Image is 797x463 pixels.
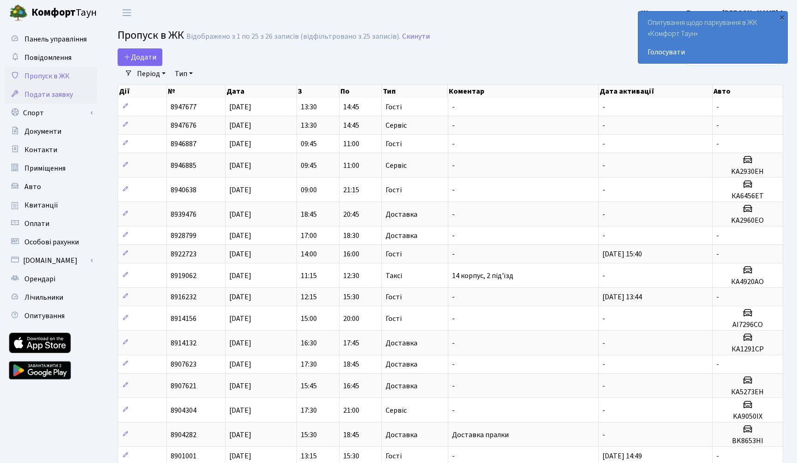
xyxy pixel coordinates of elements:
a: Опитування [5,307,97,325]
span: - [452,120,455,131]
a: Лічильники [5,288,97,307]
span: Гості [386,250,402,258]
img: logo.png [9,4,28,22]
a: Приміщення [5,159,97,178]
span: Особові рахунки [24,237,79,247]
span: Опитування [24,311,65,321]
span: 17:45 [343,338,359,348]
th: З [297,85,339,98]
th: Дата [226,85,297,98]
span: [DATE] [229,249,251,259]
th: Коментар [448,85,598,98]
span: - [716,249,719,259]
span: 8946887 [171,139,196,149]
span: 18:30 [343,231,359,241]
span: Повідомлення [24,53,71,63]
span: 15:30 [301,430,317,440]
span: 8907621 [171,381,196,391]
span: Доставка пралки [452,430,509,440]
span: 12:30 [343,271,359,281]
a: Скинути [402,32,430,41]
span: 17:30 [301,359,317,369]
div: × [777,12,786,22]
span: 14 корпус, 2 під'їзд [452,271,513,281]
span: 14:00 [301,249,317,259]
span: Сервіс [386,407,407,414]
a: Авто [5,178,97,196]
span: [DATE] [229,314,251,324]
span: - [452,405,455,416]
a: Спорт [5,104,97,122]
span: - [452,338,455,348]
a: Орендарі [5,270,97,288]
span: - [602,430,605,440]
span: Контакти [24,145,57,155]
span: [DATE] [229,160,251,171]
span: 16:45 [343,381,359,391]
span: 8914132 [171,338,196,348]
a: Документи [5,122,97,141]
span: Доставка [386,211,417,218]
span: - [452,185,455,195]
span: [DATE] 15:40 [602,249,642,259]
b: Комфорт [31,5,76,20]
span: Сервіс [386,162,407,169]
span: Гості [386,293,402,301]
span: 09:00 [301,185,317,195]
span: 20:00 [343,314,359,324]
span: 16:30 [301,338,317,348]
span: - [452,249,455,259]
a: Оплати [5,214,97,233]
h5: KA9050IX [716,412,779,421]
span: - [716,292,719,302]
a: Тип [171,66,196,82]
span: 8939476 [171,209,196,220]
span: - [602,120,605,131]
span: [DATE] [229,209,251,220]
span: - [602,359,605,369]
span: 8914156 [171,314,196,324]
th: Тип [382,85,448,98]
span: 11:15 [301,271,317,281]
a: Повідомлення [5,48,97,67]
span: 09:45 [301,139,317,149]
span: Лічильники [24,292,63,303]
span: Оплати [24,219,49,229]
span: [DATE] [229,271,251,281]
span: - [716,102,719,112]
span: Доставка [386,232,417,239]
span: 18:45 [301,209,317,220]
span: [DATE] [229,292,251,302]
span: 18:45 [343,430,359,440]
span: Орендарі [24,274,55,284]
a: Подати заявку [5,85,97,104]
h5: КА5273ЕН [716,388,779,397]
th: По [339,85,382,98]
a: Додати [118,48,162,66]
b: Жаглевська-Баранова [PERSON_NAME] А. [641,8,786,18]
span: 8947676 [171,120,196,131]
span: [DATE] 13:44 [602,292,642,302]
span: - [716,139,719,149]
span: Пропуск в ЖК [118,27,184,43]
h5: КА1291СР [716,345,779,354]
span: 21:00 [343,405,359,416]
span: [DATE] [229,139,251,149]
span: - [716,120,719,131]
span: - [716,451,719,461]
span: - [452,209,455,220]
span: 17:30 [301,405,317,416]
span: 13:15 [301,451,317,461]
span: - [602,209,605,220]
span: [DATE] [229,359,251,369]
a: [DOMAIN_NAME] [5,251,97,270]
span: 8904282 [171,430,196,440]
span: 15:30 [343,451,359,461]
span: - [602,231,605,241]
span: Гості [386,186,402,194]
span: - [452,292,455,302]
span: Подати заявку [24,89,73,100]
span: Таун [31,5,97,21]
span: [DATE] [229,381,251,391]
h5: BK8653HI [716,437,779,445]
